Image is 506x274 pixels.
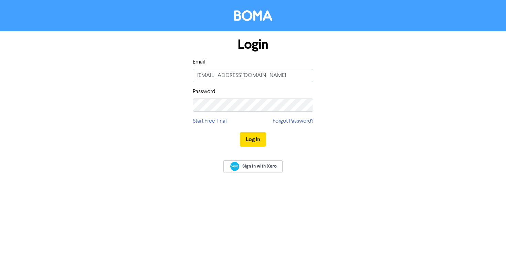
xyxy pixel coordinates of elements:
a: Forgot Password? [273,117,313,125]
a: Start Free Trial [193,117,227,125]
label: Password [193,88,215,96]
button: Log In [240,132,266,147]
span: Sign In with Xero [242,163,277,169]
img: Xero logo [230,162,239,171]
a: Sign In with Xero [223,160,283,172]
h1: Login [193,37,313,53]
img: BOMA Logo [234,10,272,21]
label: Email [193,58,205,66]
